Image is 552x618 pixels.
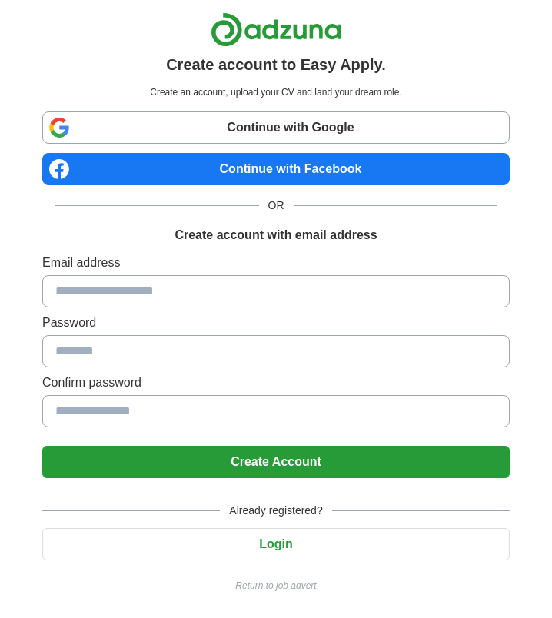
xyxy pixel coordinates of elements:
[42,579,510,593] a: Return to job advert
[42,153,510,185] a: Continue with Facebook
[45,85,507,99] p: Create an account, upload your CV and land your dream role.
[166,53,386,76] h1: Create account to Easy Apply.
[220,503,331,519] span: Already registered?
[42,254,510,272] label: Email address
[42,528,510,560] button: Login
[42,111,510,144] a: Continue with Google
[211,12,341,47] img: Adzuna logo
[42,446,510,478] button: Create Account
[259,198,294,214] span: OR
[175,226,377,244] h1: Create account with email address
[42,374,510,392] label: Confirm password
[42,537,510,550] a: Login
[42,314,510,332] label: Password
